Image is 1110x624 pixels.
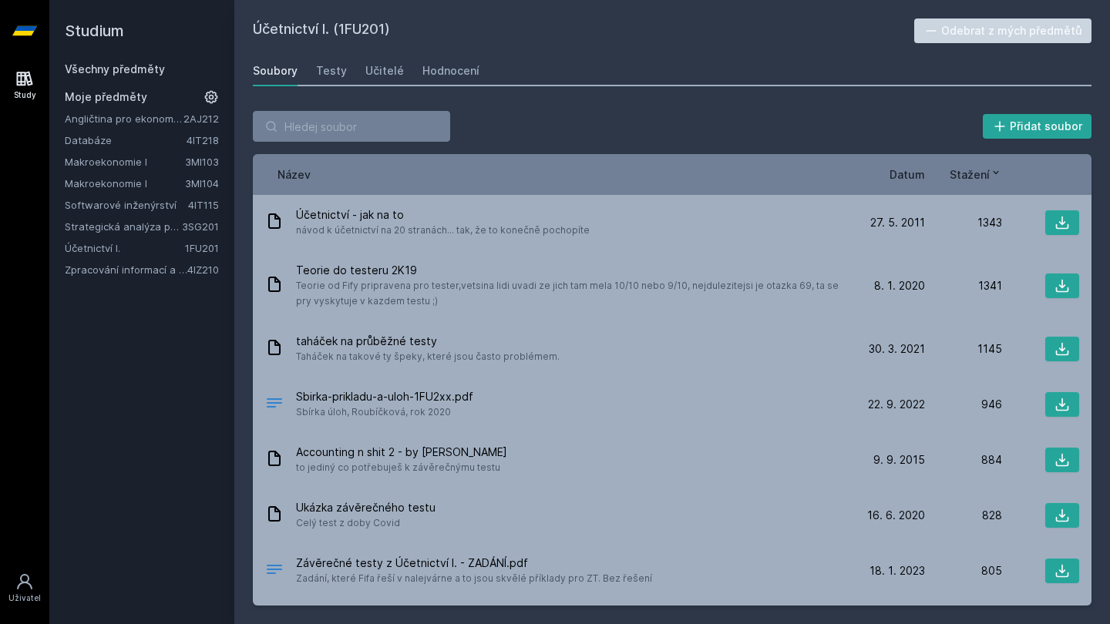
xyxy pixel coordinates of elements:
a: Testy [316,55,347,86]
a: 3MI103 [185,156,219,168]
div: 828 [925,508,1002,523]
span: Stažení [950,166,990,183]
a: Softwarové inženýrství [65,197,188,213]
span: Teorie do testeru 2K19 [296,263,842,278]
button: Datum [890,166,925,183]
span: 8. 1. 2020 [874,278,925,294]
div: 805 [925,563,1002,579]
a: Angličtina pro ekonomická studia 2 (B2/C1) [65,111,183,126]
a: Strategická analýza pro informatiky a statistiky [65,219,182,234]
span: Celý test z doby Covid [296,515,436,531]
input: Hledej soubor [253,111,450,142]
div: PDF [265,560,284,582]
span: to jediný co potřebuješ k závěrečnýmu testu [296,460,507,475]
div: PDF [265,394,284,416]
button: Stažení [950,166,1002,183]
span: 18. 1. 2023 [869,563,925,579]
a: Soubory [253,55,298,86]
a: Study [3,62,46,109]
a: Účetnictví I. [65,240,185,256]
button: Přidat soubor [983,114,1092,139]
a: Makroekonomie I [65,176,185,191]
a: Makroekonomie I [65,154,185,169]
a: Všechny předměty [65,62,165,75]
a: 4IZ210 [187,263,219,276]
div: Study [14,89,36,101]
span: taháček na průběžné testy [296,334,560,349]
button: Odebrat z mých předmětů [914,18,1092,43]
div: 946 [925,397,1002,412]
span: Teorie od Fify pripravena pro tester,vetsina lidi uvadi ze jich tam mela 10/10 nebo 9/10, nejdule... [296,278,842,309]
a: Uživatel [3,565,46,612]
a: 2AJ212 [183,112,219,125]
span: Účetnictví - jak na to [296,207,590,223]
span: Moje předměty [65,89,147,105]
span: 22. 9. 2022 [868,397,925,412]
span: návod k účetnictví na 20 stranách... tak, že to konečně pochopíte [296,223,590,238]
span: Zadání, které Fifa řeší v nalejvárne a to jsou skvělé příklady pro ZT. Bez řešení [296,571,652,586]
a: Učitelé [365,55,404,86]
div: 884 [925,452,1002,468]
a: 4IT218 [187,134,219,146]
a: 3SG201 [182,220,219,233]
button: Název [277,166,311,183]
h2: Účetnictví I. (1FU201) [253,18,914,43]
div: Uživatel [8,592,41,604]
span: 27. 5. 2011 [870,215,925,230]
div: Učitelé [365,63,404,79]
a: Zpracování informací a znalostí [65,262,187,277]
a: Hodnocení [422,55,479,86]
div: 1145 [925,341,1002,357]
a: 1FU201 [185,242,219,254]
span: 16. 6. 2020 [867,508,925,523]
span: Ukázka závěrečného testu [296,500,436,515]
span: 30. 3. 2021 [869,341,925,357]
div: 1343 [925,215,1002,230]
span: Závěrečné testy z Účetnictví I. - ZADÁNÍ.pdf [296,555,652,571]
span: Sbírka úloh, Roubíčková, rok 2020 [296,404,473,420]
span: Sbirka-prikladu-a-uloh-1FU2xx.pdf [296,389,473,404]
span: 9. 9. 2015 [873,452,925,468]
div: Testy [316,63,347,79]
div: 1341 [925,278,1002,294]
span: Accounting n shit 2 - by [PERSON_NAME] [296,445,507,460]
div: Hodnocení [422,63,479,79]
a: 4IT115 [188,199,219,211]
a: 3MI104 [185,177,219,190]
div: Soubory [253,63,298,79]
span: Taháček na takové ty špeky, které jsou často problémem. [296,349,560,364]
a: Databáze [65,133,187,148]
